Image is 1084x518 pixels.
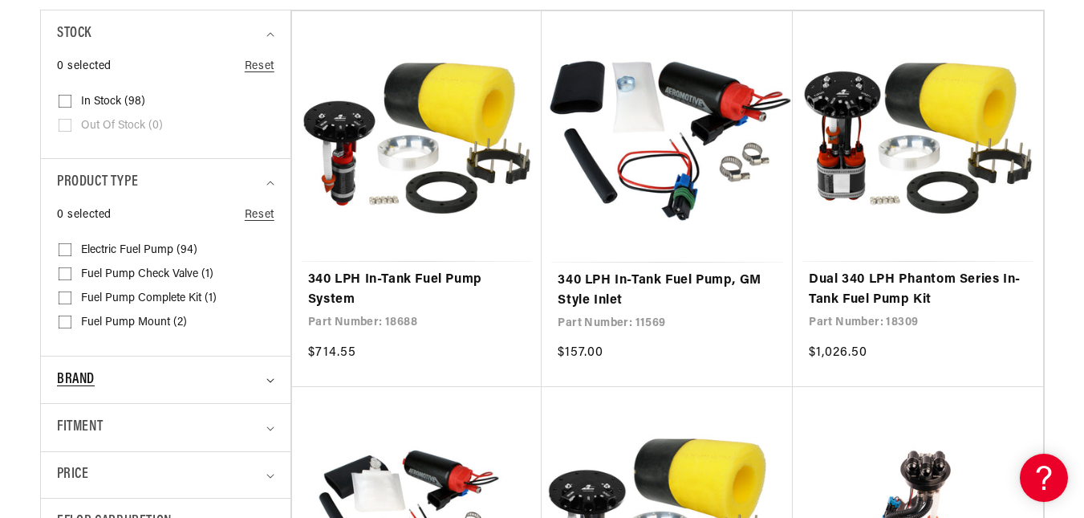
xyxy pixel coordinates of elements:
[57,58,112,75] span: 0 selected
[809,270,1027,311] a: Dual 340 LPH Phantom Series In-Tank Fuel Pump Kit
[81,267,213,282] span: Fuel Pump Check Valve (1)
[81,243,197,258] span: Electric Fuel Pump (94)
[57,357,274,404] summary: Brand (0 selected)
[57,464,88,486] span: Price
[57,22,91,46] span: Stock
[245,206,274,224] a: Reset
[81,119,163,133] span: Out of stock (0)
[57,416,103,439] span: Fitment
[57,171,138,194] span: Product type
[57,159,274,206] summary: Product type (0 selected)
[57,206,112,224] span: 0 selected
[308,270,526,311] a: 340 LPH In-Tank Fuel Pump System
[245,58,274,75] a: Reset
[57,404,274,451] summary: Fitment (0 selected)
[57,10,274,58] summary: Stock (0 selected)
[57,452,274,498] summary: Price
[558,271,777,312] a: 340 LPH In-Tank Fuel Pump, GM Style Inlet
[81,316,187,330] span: Fuel Pump Mount (2)
[81,292,217,306] span: Fuel Pump Complete Kit (1)
[81,95,145,109] span: In stock (98)
[57,369,95,392] span: Brand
